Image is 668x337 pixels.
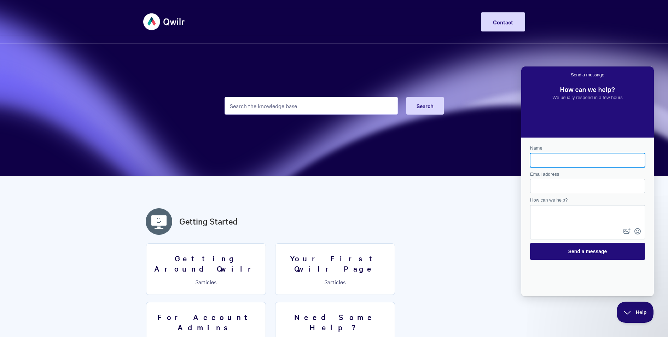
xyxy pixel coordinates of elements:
[406,97,444,115] button: Search
[151,253,261,273] h3: Getting Around Qwilr
[275,243,395,295] a: Your First Qwilr Page 3articles
[151,279,261,285] p: articles
[481,12,525,31] a: Contact
[521,66,654,296] iframe: To enrich screen reader interactions, please activate Accessibility in Grammarly extension settings
[196,278,198,286] span: 3
[617,302,654,323] iframe: Help Scout Beacon - Close
[179,215,238,228] a: Getting Started
[151,312,261,332] h3: For Account Admins
[143,8,185,35] img: Qwilr Help Center
[280,253,390,273] h3: Your First Qwilr Page
[417,102,434,110] span: Search
[280,279,390,285] p: articles
[225,97,398,115] input: Search the knowledge base
[325,278,327,286] span: 3
[280,312,390,332] h3: Need Some Help?
[146,243,266,295] a: Getting Around Qwilr 3articles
